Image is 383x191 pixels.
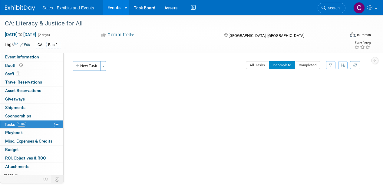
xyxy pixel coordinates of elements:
a: more [0,171,63,179]
td: Toggle Event Tabs [51,175,64,183]
span: 1 [16,71,20,76]
a: Tasks100% [0,120,63,129]
span: ROI, Objectives & ROO [5,156,46,160]
a: Shipments [0,104,63,112]
span: Attachments [5,164,29,169]
div: Event Rating [354,41,371,44]
div: Event Format [317,31,371,41]
div: CA [36,42,44,48]
button: Incomplete [269,61,295,69]
a: Edit [20,43,30,47]
a: Misc. Expenses & Credits [0,137,63,145]
button: All Tasks [246,61,269,69]
span: Staff [5,71,20,76]
img: Christine Lurz [353,2,365,14]
span: Sales - Exhibits and Events [42,5,94,10]
a: Booth [0,61,63,70]
a: Refresh [350,61,360,69]
img: Format-Inperson.png [350,32,356,37]
a: Travel Reservations [0,78,63,86]
a: Event Information [0,53,63,61]
span: (2 days) [37,33,50,37]
button: Completed [295,61,321,69]
span: Tasks [5,122,26,127]
span: Giveaways [5,97,25,101]
div: Pacific [46,42,61,48]
div: CA: Literacy & Justice for All [3,18,340,29]
span: Search [326,6,340,10]
span: Travel Reservations [5,80,42,84]
span: more [4,173,14,177]
span: 100% [17,122,26,127]
button: New Task [73,61,101,71]
span: Booth [5,63,24,68]
span: Misc. Expenses & Credits [5,139,52,143]
td: Tags [5,41,30,48]
a: Giveaways [0,95,63,103]
span: [GEOGRAPHIC_DATA], [GEOGRAPHIC_DATA] [229,33,304,38]
span: Sponsorships [5,114,31,118]
a: Search [318,3,345,13]
a: Playbook [0,129,63,137]
a: Sponsorships [0,112,63,120]
button: Committed [98,32,136,38]
span: Budget [5,147,19,152]
span: Booth not reserved yet [18,63,24,68]
img: ExhibitDay [5,5,35,11]
a: Attachments [0,163,63,171]
a: Budget [0,146,63,154]
span: Asset Reservations [5,88,41,93]
a: ROI, Objectives & ROO [0,154,63,162]
a: Asset Reservations [0,87,63,95]
span: [DATE] [DATE] [5,32,36,37]
div: In-Person [357,33,371,37]
td: Personalize Event Tab Strip [41,175,51,183]
span: Event Information [5,54,39,59]
span: to [18,32,23,37]
a: Staff1 [0,70,63,78]
span: Shipments [5,105,25,110]
span: Playbook [5,130,23,135]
